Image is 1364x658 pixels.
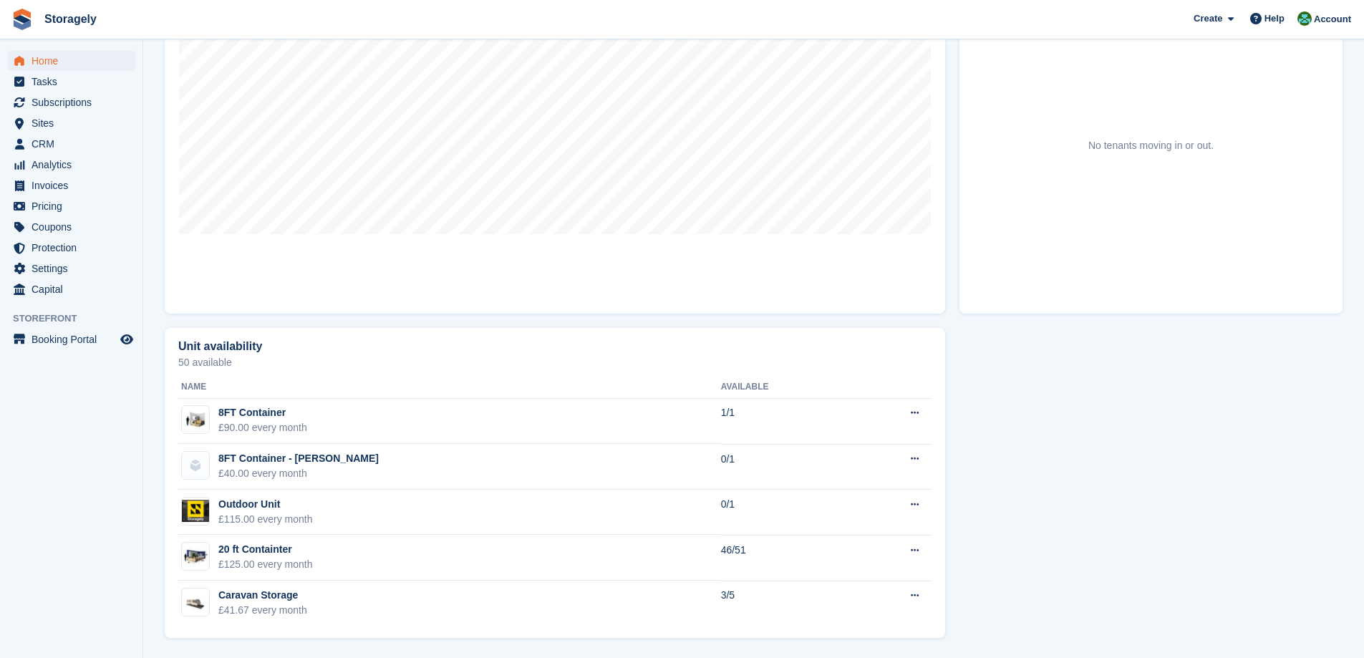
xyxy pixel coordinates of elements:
span: Analytics [32,155,117,175]
span: CRM [32,134,117,154]
span: Protection [32,238,117,258]
a: menu [7,113,135,133]
a: menu [7,134,135,154]
span: Help [1264,11,1285,26]
img: 50-sqft-unit.jpg [182,410,209,430]
a: menu [7,217,135,237]
th: Available [721,376,851,399]
img: stora-icon-8386f47178a22dfd0bd8f6a31ec36ba5ce8667c1dd55bd0f319d3a0aa187defe.svg [11,9,33,30]
img: Notifications [1297,11,1312,26]
a: menu [7,92,135,112]
span: Create [1194,11,1222,26]
div: Caravan Storage [218,588,307,603]
span: Invoices [32,175,117,195]
img: 20-ft-container.jpg [182,546,209,567]
td: 1/1 [721,398,851,444]
div: £125.00 every month [218,557,313,572]
a: Storagely [39,7,102,31]
div: Outdoor Unit [218,497,313,512]
td: 3/5 [721,581,851,626]
img: Caravan%20-%20R.jpg [182,594,209,610]
span: Subscriptions [32,92,117,112]
span: Pricing [32,196,117,216]
span: Booking Portal [32,329,117,349]
a: menu [7,175,135,195]
div: 8FT Container - [PERSON_NAME] [218,451,379,466]
div: £115.00 every month [218,512,313,527]
a: menu [7,155,135,175]
span: Settings [32,258,117,279]
div: 8FT Container [218,405,307,420]
a: menu [7,329,135,349]
img: Storagely%20-%20Share%20image.jpg [182,500,209,521]
div: £41.67 every month [218,603,307,618]
div: 20 ft Containter [218,542,313,557]
span: Capital [32,279,117,299]
span: Storefront [13,311,142,326]
a: Preview store [118,331,135,348]
img: blank-unit-type-icon-ffbac7b88ba66c5e286b0e438baccc4b9c83835d4c34f86887a83fc20ec27e7b.svg [182,452,209,479]
a: menu [7,238,135,258]
div: £90.00 every month [218,420,307,435]
p: 50 available [178,357,932,367]
a: menu [7,258,135,279]
th: Name [178,376,721,399]
td: 0/1 [721,444,851,490]
h2: Unit availability [178,340,262,353]
td: 46/51 [721,535,851,581]
span: Coupons [32,217,117,237]
span: Account [1314,12,1351,26]
a: menu [7,72,135,92]
span: Tasks [32,72,117,92]
div: £40.00 every month [218,466,379,481]
a: menu [7,279,135,299]
a: menu [7,196,135,216]
span: Home [32,51,117,71]
div: No tenants moving in or out. [1088,138,1214,153]
td: 0/1 [721,490,851,536]
a: menu [7,51,135,71]
span: Sites [32,113,117,133]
